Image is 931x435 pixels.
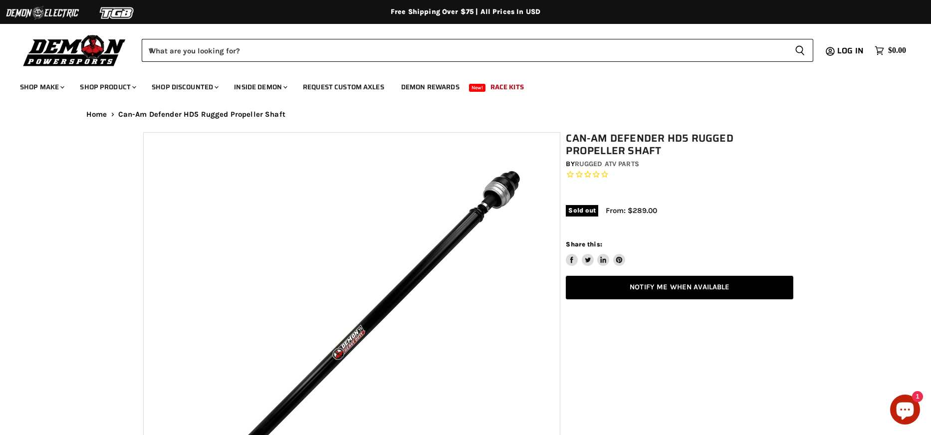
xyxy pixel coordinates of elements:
[66,110,865,119] nav: Breadcrumbs
[566,205,598,216] span: Sold out
[575,160,639,168] a: Rugged ATV Parts
[142,39,787,62] input: When autocomplete results are available use up and down arrows to review and enter to select
[566,240,602,248] span: Share this:
[566,170,793,180] span: Rated 0.0 out of 5 stars 0 reviews
[870,43,911,58] a: $0.00
[12,73,904,97] ul: Main menu
[888,46,906,55] span: $0.00
[5,3,80,22] img: Demon Electric Logo 2
[566,132,793,157] h1: Can-Am Defender HD5 Rugged Propeller Shaft
[66,7,865,16] div: Free Shipping Over $75 | All Prices In USD
[72,77,142,97] a: Shop Product
[887,395,923,427] inbox-online-store-chat: Shopify online store chat
[142,39,813,62] form: Product
[12,77,70,97] a: Shop Make
[787,39,813,62] button: Search
[837,44,864,57] span: Log in
[86,110,107,119] a: Home
[566,159,793,170] div: by
[394,77,467,97] a: Demon Rewards
[20,32,129,68] img: Demon Powersports
[227,77,293,97] a: Inside Demon
[606,206,657,215] span: From: $289.00
[295,77,392,97] a: Request Custom Axles
[566,240,625,266] aside: Share this:
[566,276,793,299] a: Notify Me When Available
[833,46,870,55] a: Log in
[469,84,486,92] span: New!
[144,77,225,97] a: Shop Discounted
[118,110,285,119] span: Can-Am Defender HD5 Rugged Propeller Shaft
[80,3,155,22] img: TGB Logo 2
[483,77,531,97] a: Race Kits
